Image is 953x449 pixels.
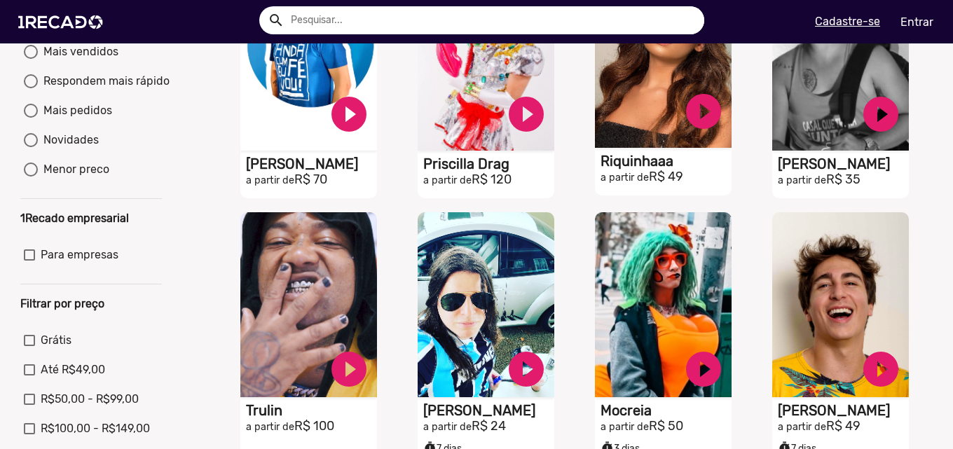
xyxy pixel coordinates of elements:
[423,174,472,186] small: a partir de
[41,247,118,263] span: Para empresas
[772,212,909,397] video: S1RECADO vídeos dedicados para fãs e empresas
[860,93,902,135] a: play_circle_filled
[778,156,909,172] h1: [PERSON_NAME]
[41,391,139,408] span: R$50,00 - R$99,00
[423,172,554,188] h2: R$ 120
[246,156,377,172] h1: [PERSON_NAME]
[601,153,732,170] h1: Riquinhaaa
[778,419,909,434] h2: R$ 49
[423,419,554,434] h2: R$ 24
[246,402,377,419] h1: Trulin
[601,172,649,184] small: a partir de
[423,156,554,172] h1: Priscilla Drag
[38,132,99,148] div: Novidades
[595,212,732,397] video: S1RECADO vídeos dedicados para fãs e empresas
[328,93,370,135] a: play_circle_filled
[41,332,71,349] span: Grátis
[601,402,732,419] h1: Mocreia
[20,297,104,310] b: Filtrar por preço
[246,172,377,188] h2: R$ 70
[38,102,112,119] div: Mais pedidos
[240,212,377,397] video: S1RECADO vídeos dedicados para fãs e empresas
[815,15,880,28] u: Cadastre-se
[38,43,118,60] div: Mais vendidos
[328,348,370,390] a: play_circle_filled
[268,12,284,29] mat-icon: Example home icon
[778,172,909,188] h2: R$ 35
[778,174,826,186] small: a partir de
[505,93,547,135] a: play_circle_filled
[263,7,287,32] button: Example home icon
[38,161,109,178] div: Menor preco
[423,402,554,419] h1: [PERSON_NAME]
[246,421,294,433] small: a partir de
[280,6,704,34] input: Pesquisar...
[418,212,554,397] video: S1RECADO vídeos dedicados para fãs e empresas
[683,348,725,390] a: play_circle_filled
[601,419,732,434] h2: R$ 50
[423,421,472,433] small: a partir de
[38,73,170,90] div: Respondem mais rápido
[505,348,547,390] a: play_circle_filled
[778,402,909,419] h1: [PERSON_NAME]
[601,170,732,185] h2: R$ 49
[891,10,942,34] a: Entrar
[246,419,377,434] h2: R$ 100
[683,90,725,132] a: play_circle_filled
[41,420,150,437] span: R$100,00 - R$149,00
[246,174,294,186] small: a partir de
[601,421,649,433] small: a partir de
[20,212,129,225] b: 1Recado empresarial
[41,361,105,378] span: Até R$49,00
[860,348,902,390] a: play_circle_filled
[778,421,826,433] small: a partir de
